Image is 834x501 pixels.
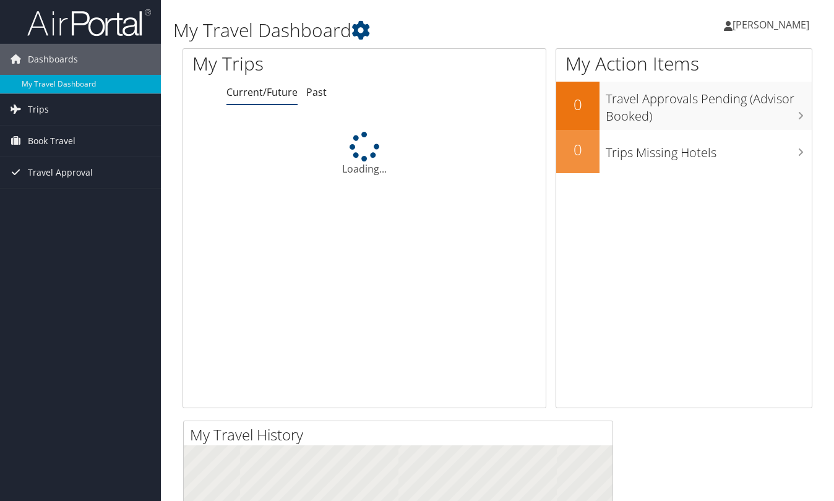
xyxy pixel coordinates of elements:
[28,94,49,125] span: Trips
[733,18,809,32] span: [PERSON_NAME]
[606,84,812,125] h3: Travel Approvals Pending (Advisor Booked)
[606,138,812,161] h3: Trips Missing Hotels
[28,157,93,188] span: Travel Approval
[556,139,600,160] h2: 0
[27,8,151,37] img: airportal-logo.png
[192,51,385,77] h1: My Trips
[556,130,812,173] a: 0Trips Missing Hotels
[183,132,546,176] div: Loading...
[190,424,613,445] h2: My Travel History
[556,94,600,115] h2: 0
[724,6,822,43] a: [PERSON_NAME]
[173,17,606,43] h1: My Travel Dashboard
[28,126,75,156] span: Book Travel
[556,51,812,77] h1: My Action Items
[306,85,327,99] a: Past
[556,82,812,129] a: 0Travel Approvals Pending (Advisor Booked)
[28,44,78,75] span: Dashboards
[226,85,298,99] a: Current/Future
